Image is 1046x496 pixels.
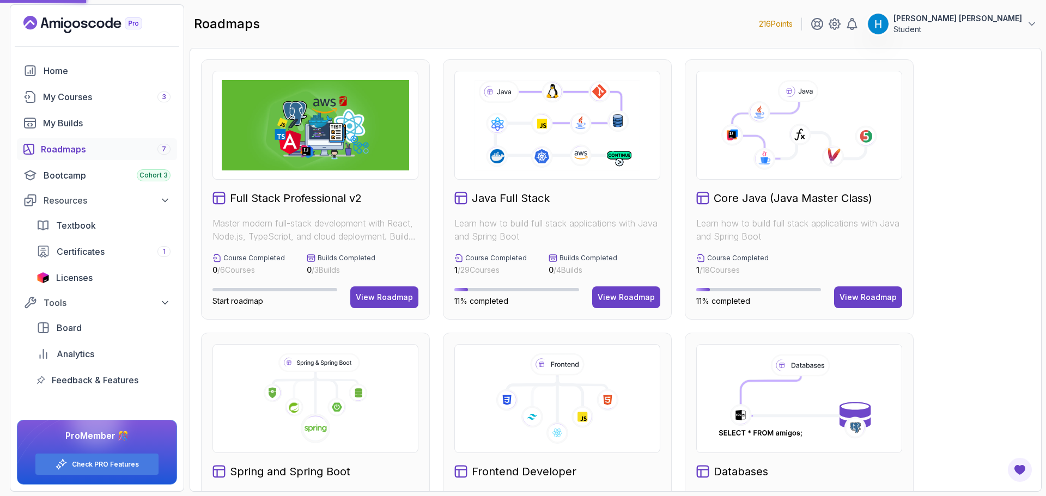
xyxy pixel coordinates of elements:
[454,296,508,305] span: 11% completed
[17,60,177,82] a: home
[72,460,139,469] a: Check PRO Features
[30,343,177,365] a: analytics
[867,13,1037,35] button: user profile image[PERSON_NAME] [PERSON_NAME]Student
[43,90,171,103] div: My Courses
[893,24,1022,35] p: Student
[17,191,177,210] button: Resources
[30,215,177,236] a: textbook
[696,296,750,305] span: 11% completed
[696,265,769,275] p: / 18 Courses
[52,373,138,387] span: Feedback & Features
[23,16,167,33] a: Landing page
[212,265,285,275] p: / 6 Courses
[37,272,50,283] img: jetbrains icon
[696,265,700,274] span: 1
[223,254,285,262] p: Course Completed
[17,86,177,108] a: courses
[17,112,177,134] a: builds
[230,464,350,479] h2: Spring and Spring Boot
[549,265,617,275] p: / 4 Builds
[44,296,171,309] div: Tools
[56,219,96,232] span: Textbook
[162,145,166,154] span: 7
[57,321,82,334] span: Board
[318,254,375,262] p: Builds Completed
[356,292,413,303] div: View Roadmap
[44,194,171,207] div: Resources
[714,464,768,479] h2: Databases
[868,14,889,34] img: user profile image
[30,241,177,262] a: certificates
[472,191,550,206] h2: Java Full Stack
[592,286,660,308] button: View Roadmap
[222,80,409,170] img: Full Stack Professional v2
[44,64,171,77] div: Home
[230,191,362,206] h2: Full Stack Professional v2
[17,164,177,186] a: bootcamp
[714,191,872,206] h2: Core Java (Java Master Class)
[350,286,418,308] button: View Roadmap
[57,245,105,258] span: Certificates
[162,93,166,101] span: 3
[472,464,576,479] h2: Frontend Developer
[35,453,159,475] button: Check PRO Features
[1007,457,1033,483] button: Open Feedback Button
[212,296,263,305] span: Start roadmap
[30,267,177,289] a: licenses
[307,265,375,275] p: / 3 Builds
[30,317,177,339] a: board
[834,286,902,308] button: View Roadmap
[139,171,168,180] span: Cohort 3
[30,369,177,391] a: feedback
[56,271,93,284] span: Licenses
[307,265,312,274] span: 0
[560,254,617,262] p: Builds Completed
[465,254,527,262] p: Course Completed
[17,138,177,160] a: roadmaps
[41,143,171,156] div: Roadmaps
[454,265,458,274] span: 1
[840,292,897,303] div: View Roadmap
[707,254,769,262] p: Course Completed
[212,265,217,274] span: 0
[696,217,902,243] p: Learn how to build full stack applications with Java and Spring Boot
[194,15,260,33] h2: roadmaps
[57,347,94,360] span: Analytics
[598,292,655,303] div: View Roadmap
[454,217,660,243] p: Learn how to build full stack applications with Java and Spring Boot
[44,169,171,182] div: Bootcamp
[17,293,177,313] button: Tools
[893,13,1022,24] p: [PERSON_NAME] [PERSON_NAME]
[212,217,418,243] p: Master modern full-stack development with React, Node.js, TypeScript, and cloud deployment. Build...
[454,265,527,275] p: / 29 Courses
[163,247,166,256] span: 1
[549,265,554,274] span: 0
[759,19,793,29] p: 216 Points
[43,117,171,130] div: My Builds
